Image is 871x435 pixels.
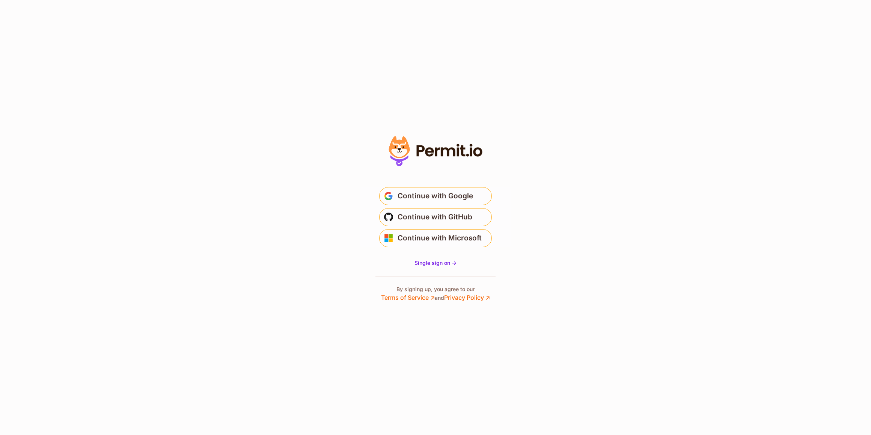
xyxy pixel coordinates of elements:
[379,229,492,247] button: Continue with Microsoft
[398,190,473,202] span: Continue with Google
[398,211,472,223] span: Continue with GitHub
[379,208,492,226] button: Continue with GitHub
[398,232,482,244] span: Continue with Microsoft
[414,259,457,267] a: Single sign on ->
[379,187,492,205] button: Continue with Google
[381,294,435,301] a: Terms of Service ↗
[444,294,490,301] a: Privacy Policy ↗
[381,285,490,302] p: By signing up, you agree to our and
